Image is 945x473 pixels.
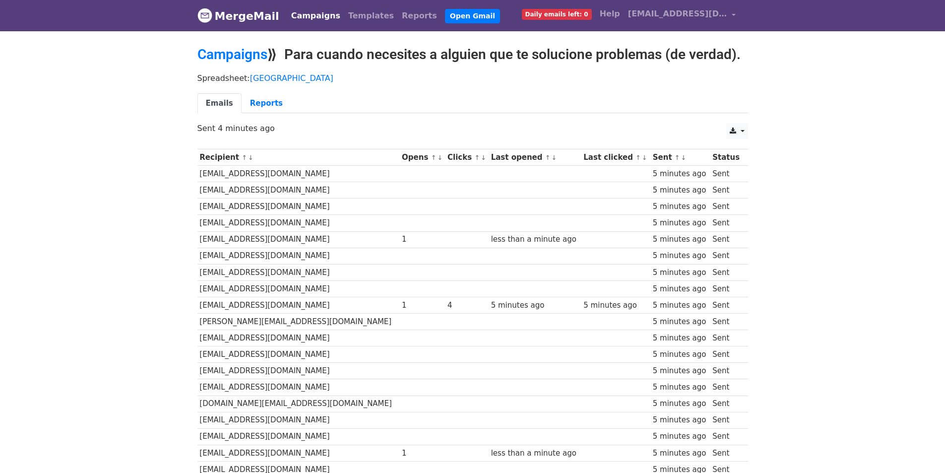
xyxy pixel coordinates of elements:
span: Daily emails left: 0 [522,9,592,20]
th: Status [710,149,743,166]
p: Spreadsheet: [197,73,748,83]
div: 5 minutes ago [653,185,708,196]
th: Last clicked [581,149,650,166]
td: [EMAIL_ADDRESS][DOMAIN_NAME] [197,215,400,231]
td: Sent [710,396,743,412]
td: Sent [710,231,743,248]
td: Sent [710,445,743,461]
div: 5 minutes ago [653,333,708,344]
a: Reports [242,93,291,114]
a: Reports [398,6,441,26]
div: 5 minutes ago [653,234,708,245]
div: less than a minute ago [491,234,579,245]
a: ↑ [474,154,480,161]
div: 4 [447,300,486,311]
td: [EMAIL_ADDRESS][DOMAIN_NAME] [197,231,400,248]
td: [EMAIL_ADDRESS][DOMAIN_NAME] [197,248,400,264]
div: 5 minutes ago [583,300,648,311]
td: Sent [710,248,743,264]
td: Sent [710,363,743,379]
div: 5 minutes ago [653,414,708,426]
div: 5 minutes ago [653,217,708,229]
a: ↑ [545,154,551,161]
td: Sent [710,379,743,396]
th: Opens [399,149,445,166]
a: Campaigns [287,6,344,26]
a: Campaigns [197,46,267,63]
td: [EMAIL_ADDRESS][DOMAIN_NAME] [197,182,400,199]
div: 5 minutes ago [653,283,708,295]
a: ↑ [635,154,641,161]
th: Last opened [489,149,581,166]
td: [EMAIL_ADDRESS][DOMAIN_NAME] [197,445,400,461]
a: [GEOGRAPHIC_DATA] [250,73,333,83]
div: 5 minutes ago [653,316,708,328]
div: 5 minutes ago [653,398,708,409]
div: less than a minute ago [491,448,579,459]
a: Emails [197,93,242,114]
div: 5 minutes ago [653,168,708,180]
td: Sent [710,215,743,231]
td: [EMAIL_ADDRESS][DOMAIN_NAME] [197,280,400,297]
a: ↓ [248,154,253,161]
div: 5 minutes ago [653,201,708,212]
td: Sent [710,264,743,280]
a: ↑ [675,154,680,161]
a: ↓ [681,154,687,161]
a: ↓ [551,154,557,161]
a: ↓ [481,154,486,161]
div: 5 minutes ago [653,267,708,278]
a: ↓ [437,154,442,161]
p: Sent 4 minutes ago [197,123,748,134]
div: 1 [402,448,442,459]
td: [PERSON_NAME][EMAIL_ADDRESS][DOMAIN_NAME] [197,314,400,330]
td: [EMAIL_ADDRESS][DOMAIN_NAME] [197,264,400,280]
th: Sent [650,149,710,166]
th: Recipient [197,149,400,166]
td: [EMAIL_ADDRESS][DOMAIN_NAME] [197,363,400,379]
td: Sent [710,412,743,428]
td: [EMAIL_ADDRESS][DOMAIN_NAME] [197,199,400,215]
td: Sent [710,280,743,297]
th: Clicks [445,149,489,166]
td: Sent [710,314,743,330]
div: 5 minutes ago [653,448,708,459]
div: 1 [402,300,442,311]
td: [EMAIL_ADDRESS][DOMAIN_NAME] [197,297,400,313]
span: [EMAIL_ADDRESS][DOMAIN_NAME] [628,8,727,20]
div: 5 minutes ago [653,382,708,393]
a: MergeMail [197,5,279,26]
td: Sent [710,182,743,199]
td: Sent [710,346,743,363]
div: 5 minutes ago [653,250,708,262]
td: [EMAIL_ADDRESS][DOMAIN_NAME] [197,346,400,363]
td: [EMAIL_ADDRESS][DOMAIN_NAME] [197,412,400,428]
td: Sent [710,330,743,346]
td: [EMAIL_ADDRESS][DOMAIN_NAME] [197,428,400,445]
td: Sent [710,297,743,313]
a: Help [596,4,624,24]
td: [DOMAIN_NAME][EMAIL_ADDRESS][DOMAIN_NAME] [197,396,400,412]
a: ↓ [642,154,647,161]
div: 1 [402,234,442,245]
div: 5 minutes ago [653,431,708,442]
a: ↑ [242,154,247,161]
div: 5 minutes ago [491,300,579,311]
a: Open Gmail [445,9,500,23]
div: 5 minutes ago [653,349,708,360]
td: Sent [710,428,743,445]
img: MergeMail logo [197,8,212,23]
td: Sent [710,199,743,215]
a: [EMAIL_ADDRESS][DOMAIN_NAME] [624,4,740,27]
div: 5 minutes ago [653,365,708,377]
td: [EMAIL_ADDRESS][DOMAIN_NAME] [197,330,400,346]
a: ↑ [431,154,437,161]
h2: ⟫ Para cuando necesites a alguien que te solucione problemas (de verdad). [197,46,748,63]
div: 5 minutes ago [653,300,708,311]
td: Sent [710,166,743,182]
a: Daily emails left: 0 [518,4,596,24]
a: Templates [344,6,398,26]
td: [EMAIL_ADDRESS][DOMAIN_NAME] [197,379,400,396]
td: [EMAIL_ADDRESS][DOMAIN_NAME] [197,166,400,182]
